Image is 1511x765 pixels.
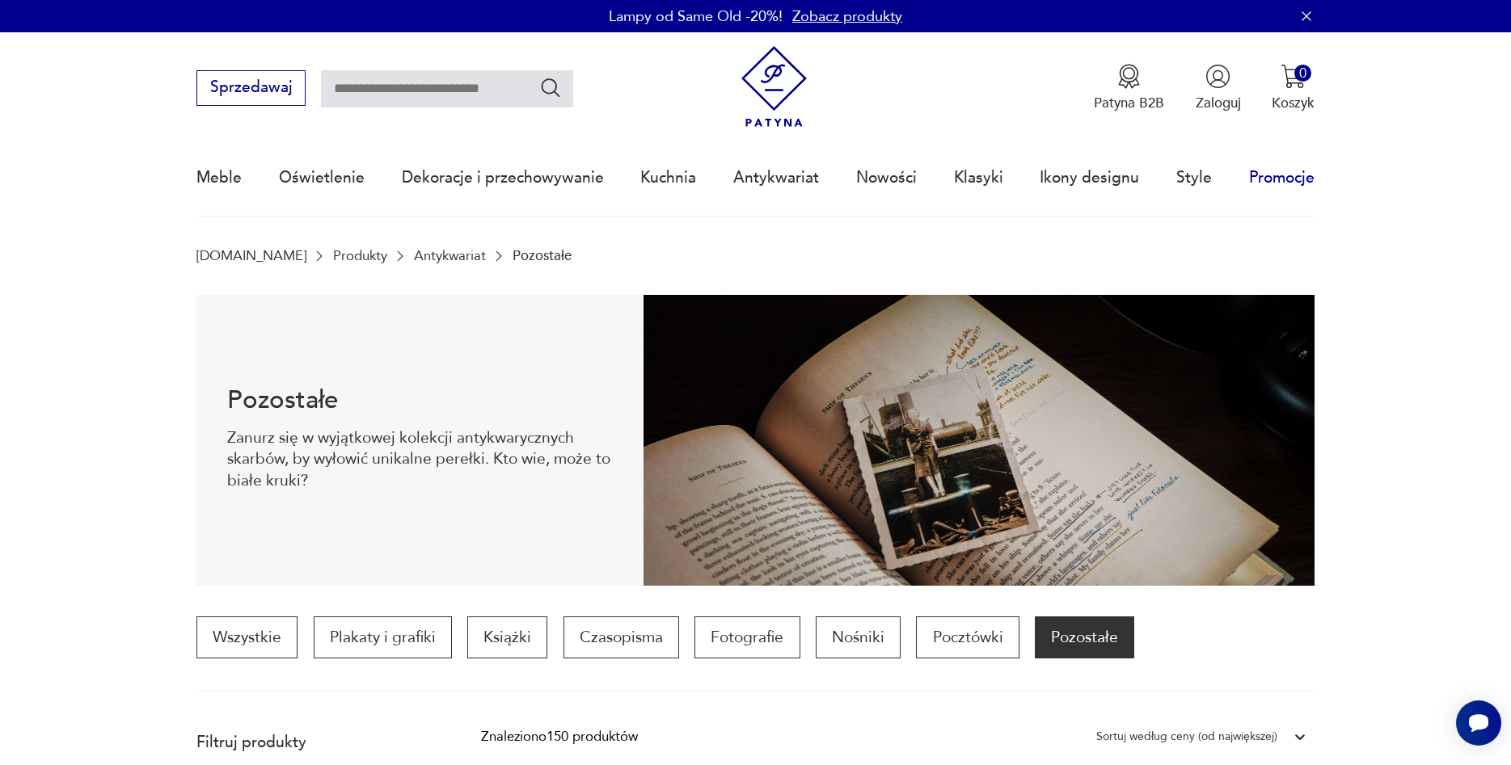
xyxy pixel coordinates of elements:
a: Antykwariat [733,141,819,215]
div: 0 [1294,65,1311,82]
a: Klasyki [954,141,1003,215]
a: Ikona medaluPatyna B2B [1094,64,1164,112]
img: Ikona koszyka [1281,64,1306,89]
p: Pozostałe [513,248,572,263]
button: 0Koszyk [1272,64,1315,112]
a: Wszystkie [196,616,298,658]
a: Pocztówki [916,616,1019,658]
button: Sprzedawaj [196,70,306,106]
a: Oświetlenie [279,141,365,215]
a: Plakaty i grafiki [314,616,452,658]
a: Dekoracje i przechowywanie [402,141,604,215]
a: Kuchnia [640,141,696,215]
a: Antykwariat [414,248,486,263]
a: Produkty [333,248,387,263]
p: Zaloguj [1196,94,1241,112]
p: Zanurz się w wyjątkowej kolekcji antykwarycznych skarbów, by wyłowić unikalne perełki. Kto wie, m... [227,427,612,491]
a: Nośniki [816,616,901,658]
a: Promocje [1249,141,1315,215]
a: [DOMAIN_NAME] [196,248,306,263]
h1: Pozostałe [227,389,612,412]
img: Ikona medalu [1116,64,1142,89]
img: Ikonka użytkownika [1205,64,1230,89]
button: Szukaj [539,76,563,99]
a: Meble [196,141,242,215]
button: Zaloguj [1196,64,1241,112]
a: Czasopisma [563,616,679,658]
a: Pozostałe [1035,616,1134,658]
iframe: Smartsupp widget button [1456,700,1501,746]
div: Sortuj według ceny (od największej) [1096,726,1277,747]
p: Lampy od Same Old -20%! [609,6,783,27]
a: Fotografie [694,616,800,658]
p: Koszyk [1272,94,1315,112]
a: Nowości [856,141,917,215]
a: Zobacz produkty [792,6,902,27]
img: Antykwariat Pozostałe [644,295,1315,586]
img: Patyna - sklep z meblami i dekoracjami vintage [733,46,815,128]
a: Ikony designu [1040,141,1139,215]
button: Patyna B2B [1094,64,1164,112]
a: Sprzedawaj [196,82,306,95]
div: Znaleziono 150 produktów [481,726,638,747]
p: Patyna B2B [1094,94,1164,112]
a: Książki [467,616,547,658]
p: Filtruj produkty [196,732,434,753]
a: Style [1176,141,1212,215]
